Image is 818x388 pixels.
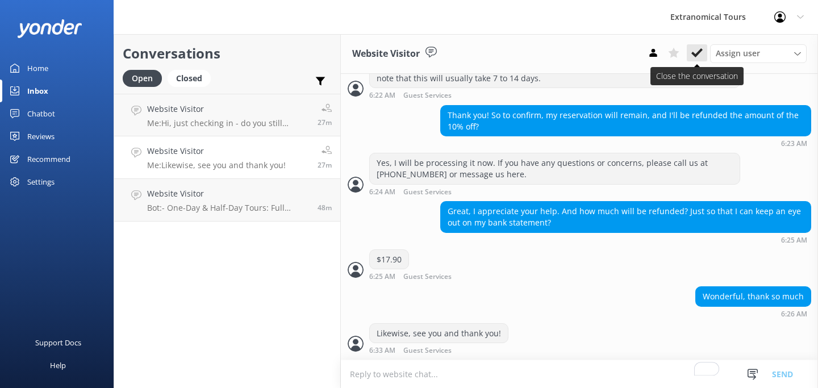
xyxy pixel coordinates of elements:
[352,47,420,61] h3: Website Visitor
[147,103,309,115] h4: Website Visitor
[403,189,452,196] span: Guest Services
[168,72,216,84] a: Closed
[781,140,807,147] strong: 6:23 AM
[441,202,811,232] div: Great, I appreciate your help. And how much will be refunded? Just so that I can keep an eye out ...
[370,324,508,343] div: Likewise, see you and thank you!
[781,311,807,318] strong: 6:26 AM
[696,287,811,306] div: Wonderful, thank so much
[403,92,452,99] span: Guest Services
[369,346,508,354] div: Sep 02 2025 03:33pm (UTC -07:00) America/Tijuana
[147,118,309,128] p: Me: Hi, just checking in - do you still require assistance from our team on this? Thank you.
[27,57,48,80] div: Home
[441,106,811,136] div: Thank you! So to confirm, my reservation will remain, and I'll be refunded the amount of the 10% ...
[147,203,309,213] p: Bot: - One-Day & Half-Day Tours: Full refund if canceled more than 24 hours in advance; no refund...
[27,170,55,193] div: Settings
[781,237,807,244] strong: 6:25 AM
[710,44,807,62] div: Assign User
[403,347,452,354] span: Guest Services
[123,70,162,87] div: Open
[440,236,811,244] div: Sep 02 2025 03:25pm (UTC -07:00) America/Tijuana
[168,70,211,87] div: Closed
[369,92,395,99] strong: 6:22 AM
[369,273,395,281] strong: 6:25 AM
[369,189,395,196] strong: 6:24 AM
[147,160,286,170] p: Me: Likewise, see you and thank you!
[147,187,309,200] h4: Website Visitor
[114,179,340,222] a: Website VisitorBot:- One-Day & Half-Day Tours: Full refund if canceled more than 24 hours in adva...
[318,160,332,170] span: Sep 02 2025 03:33pm (UTC -07:00) America/Tijuana
[341,360,818,388] textarea: To enrich screen reader interactions, please activate Accessibility in Grammarly extension settings
[27,102,55,125] div: Chatbot
[370,153,740,183] div: Yes, I will be processing it now. If you have any questions or concerns, please call us at [PHONE...
[318,118,332,127] span: Sep 02 2025 03:34pm (UTC -07:00) America/Tijuana
[369,91,740,99] div: Sep 02 2025 03:22pm (UTC -07:00) America/Tijuana
[695,310,811,318] div: Sep 02 2025 03:26pm (UTC -07:00) America/Tijuana
[27,80,48,102] div: Inbox
[27,148,70,170] div: Recommend
[50,354,66,377] div: Help
[147,145,286,157] h4: Website Visitor
[35,331,81,354] div: Support Docs
[403,273,452,281] span: Guest Services
[123,72,168,84] a: Open
[370,250,408,269] div: $17.90
[369,347,395,354] strong: 6:33 AM
[318,203,332,212] span: Sep 02 2025 03:13pm (UTC -07:00) America/Tijuana
[440,139,811,147] div: Sep 02 2025 03:23pm (UTC -07:00) America/Tijuana
[114,136,340,179] a: Website VisitorMe:Likewise, see you and thank you!27m
[369,272,489,281] div: Sep 02 2025 03:25pm (UTC -07:00) America/Tijuana
[17,19,82,38] img: yonder-white-logo.png
[123,43,332,64] h2: Conversations
[716,47,760,60] span: Assign user
[369,187,740,196] div: Sep 02 2025 03:24pm (UTC -07:00) America/Tijuana
[114,94,340,136] a: Website VisitorMe:Hi, just checking in - do you still require assistance from our team on this? T...
[27,125,55,148] div: Reviews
